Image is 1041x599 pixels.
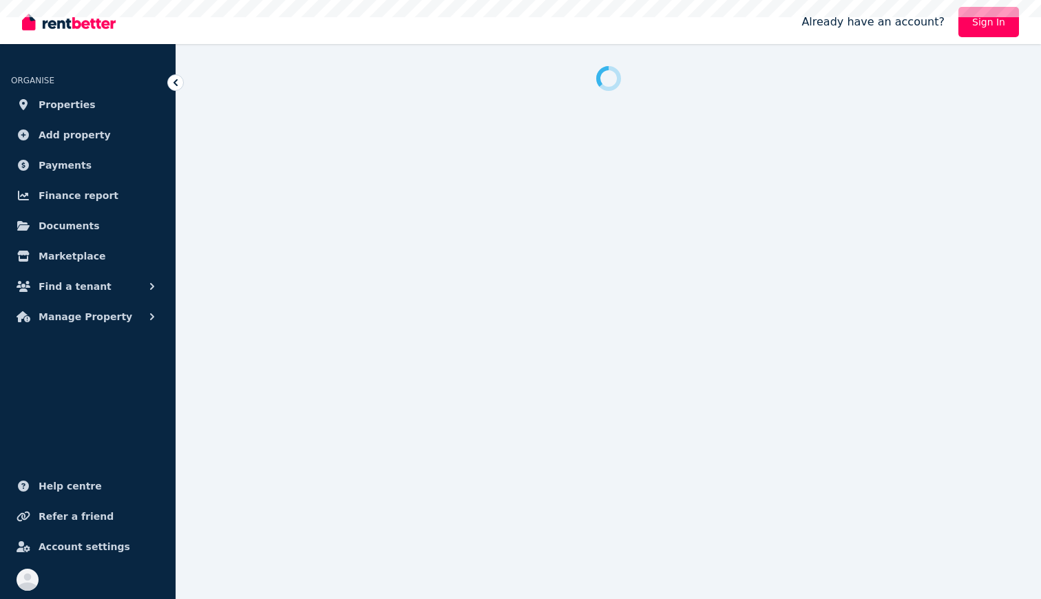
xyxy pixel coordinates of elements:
a: Finance report [11,182,165,209]
a: Documents [11,212,165,240]
span: Add property [39,127,111,143]
span: Documents [39,218,100,234]
span: Finance report [39,187,118,204]
a: Account settings [11,533,165,560]
img: RentBetter [22,12,116,32]
a: Add property [11,121,165,149]
a: Marketplace [11,242,165,270]
a: Sign In [958,7,1019,37]
span: Marketplace [39,248,105,264]
a: Properties [11,91,165,118]
span: Manage Property [39,308,132,325]
span: Account settings [39,538,130,555]
a: Help centre [11,472,165,500]
span: Refer a friend [39,508,114,525]
a: Payments [11,151,165,179]
span: Help centre [39,478,102,494]
span: Already have an account? [801,14,945,30]
button: Find a tenant [11,273,165,300]
button: Manage Property [11,303,165,330]
a: Refer a friend [11,503,165,530]
span: Payments [39,157,92,174]
span: Properties [39,96,96,113]
span: Find a tenant [39,278,112,295]
span: ORGANISE [11,76,54,85]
